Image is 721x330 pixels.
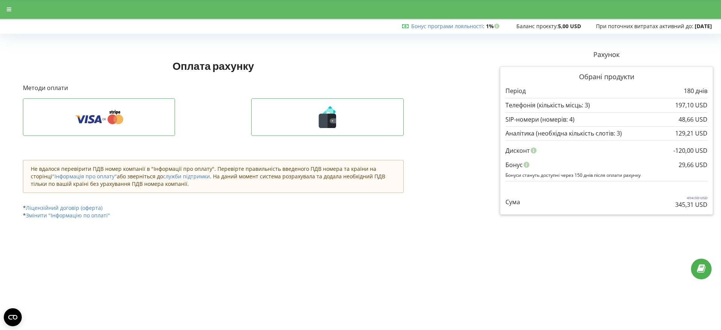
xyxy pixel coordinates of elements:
p: 180 днів [684,87,707,95]
p: Бонуси стануть доступні через 150 днів після оплати рахунку [505,172,707,178]
strong: 1% [486,23,501,30]
h1: Оплата рахунку [23,59,404,72]
span: При поточних витратах активний до: [596,23,693,30]
p: Методи оплати [23,84,404,92]
button: Open CMP widget [4,308,22,326]
a: служби підтримки [163,173,210,180]
p: 494,98 USD [675,195,707,200]
div: 29,66 USD [679,158,707,172]
p: Період [505,87,526,95]
p: 129,21 USD [675,129,707,138]
span: Баланс проєкту: [516,23,558,30]
a: Змінити "Інформацію по оплаті" [26,212,110,219]
div: Не вдалося перевірити ПДВ номер компанії в "Інформації про оплату". Перевірте правильність введен... [23,160,404,193]
p: Рахунок [500,50,713,60]
p: 345,31 USD [675,200,707,209]
p: 48,66 USD [679,115,707,124]
a: Бонус програми лояльності [411,23,483,30]
strong: [DATE] [695,23,712,30]
p: 197,10 USD [675,101,707,110]
a: Ліцензійний договір (оферта) [26,204,103,211]
p: Сума [505,198,520,206]
p: Обрані продукти [505,72,707,82]
span: : [411,23,484,30]
a: "Інформація про оплату" [52,173,117,180]
div: -120,00 USD [673,143,707,158]
p: Аналітика (необхідна кількість слотів: 3) [505,129,622,138]
div: Бонус [505,158,707,172]
strong: 5,00 USD [558,23,581,30]
div: Дисконт [505,143,707,158]
p: SIP-номери (номерів: 4) [505,115,575,124]
p: Телефонія (кількість місць: 3) [505,101,590,110]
